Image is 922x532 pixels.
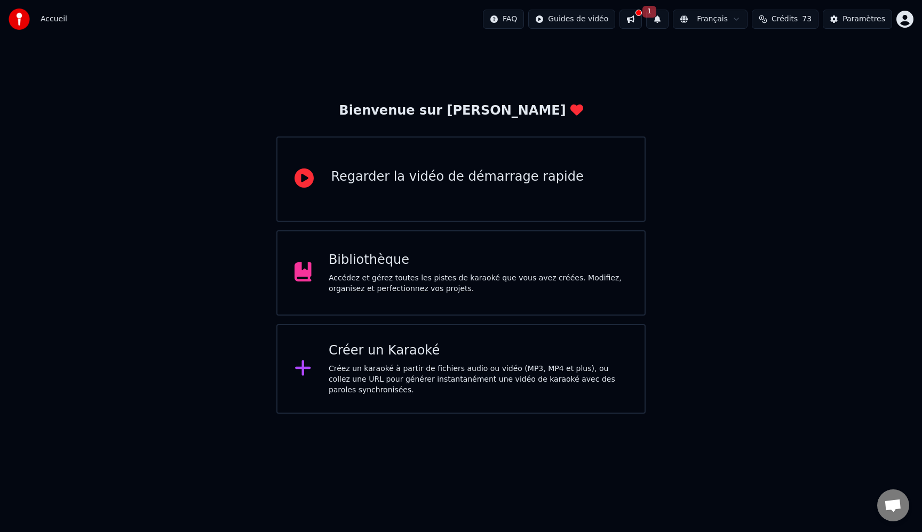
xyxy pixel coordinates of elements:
span: Accueil [41,14,67,25]
div: Regarder la vidéo de démarrage rapide [331,168,583,186]
div: Accédez et gérez toutes les pistes de karaoké que vous avez créées. Modifiez, organisez et perfec... [329,273,627,294]
nav: breadcrumb [41,14,67,25]
div: Créer un Karaoké [329,342,627,359]
button: Crédits73 [752,10,818,29]
div: Ouvrir le chat [877,489,909,521]
div: Bienvenue sur [PERSON_NAME] [339,102,583,119]
div: Créez un karaoké à partir de fichiers audio ou vidéo (MP3, MP4 et plus), ou collez une URL pour g... [329,364,627,396]
div: Bibliothèque [329,252,627,269]
button: 1 [646,10,669,29]
button: Guides de vidéo [528,10,615,29]
button: FAQ [483,10,524,29]
button: Paramètres [823,10,892,29]
img: youka [9,9,30,30]
span: 73 [802,14,812,25]
div: Paramètres [842,14,885,25]
span: 1 [642,6,656,18]
span: Crédits [772,14,798,25]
